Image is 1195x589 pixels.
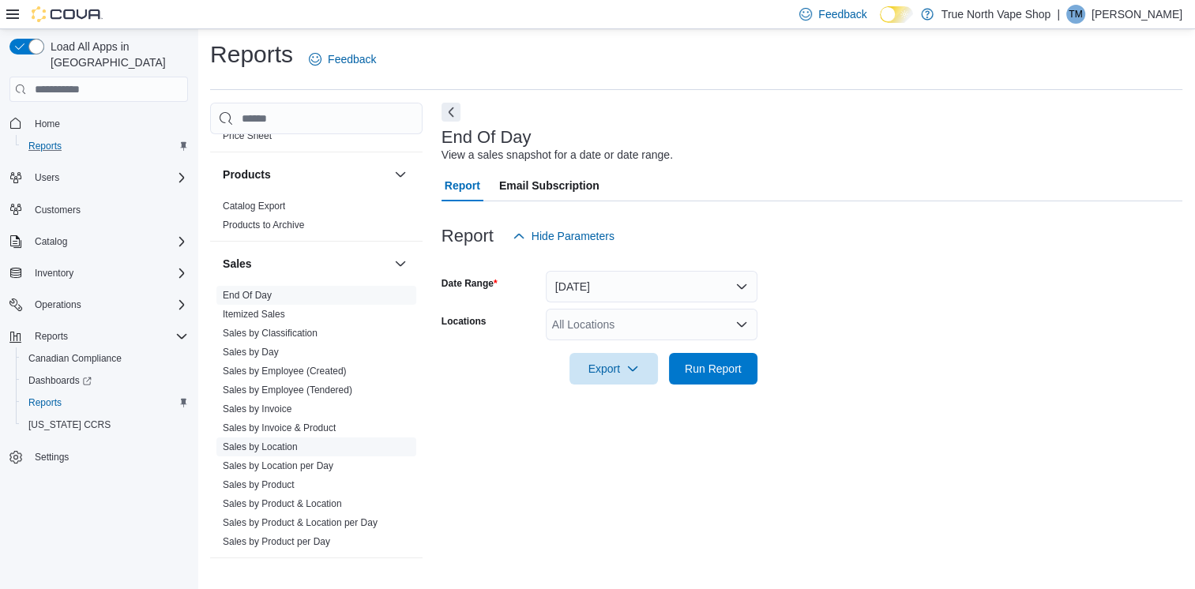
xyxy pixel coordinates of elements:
[1057,5,1060,24] p: |
[28,327,74,346] button: Reports
[28,232,73,251] button: Catalog
[35,118,60,130] span: Home
[16,370,194,392] a: Dashboards
[35,267,73,279] span: Inventory
[223,130,272,141] a: Price Sheet
[28,295,188,314] span: Operations
[22,371,188,390] span: Dashboards
[391,254,410,273] button: Sales
[3,294,194,316] button: Operations
[532,228,614,244] span: Hide Parameters
[22,393,188,412] span: Reports
[1069,5,1082,24] span: TM
[223,309,285,320] a: Itemized Sales
[546,271,757,302] button: [DATE]
[223,497,342,510] span: Sales by Product & Location
[35,298,81,311] span: Operations
[442,277,498,290] label: Date Range
[223,347,279,358] a: Sales by Day
[16,135,194,157] button: Reports
[223,365,347,377] span: Sales by Employee (Created)
[223,290,272,301] a: End Of Day
[32,6,103,22] img: Cova
[223,129,272,142] span: Price Sheet
[223,201,285,212] a: Catalog Export
[28,201,87,219] a: Customers
[223,422,336,434] span: Sales by Invoice & Product
[28,200,188,219] span: Customers
[3,167,194,189] button: Users
[499,170,599,201] span: Email Subscription
[210,39,293,70] h1: Reports
[579,353,648,385] span: Export
[3,198,194,221] button: Customers
[223,441,298,452] a: Sales by Location
[223,460,333,472] span: Sales by Location per Day
[685,361,742,377] span: Run Report
[22,137,68,156] a: Reports
[735,318,748,331] button: Open list of options
[223,385,352,396] a: Sales by Employee (Tendered)
[28,295,88,314] button: Operations
[223,384,352,396] span: Sales by Employee (Tendered)
[223,516,378,529] span: Sales by Product & Location per Day
[22,393,68,412] a: Reports
[223,167,388,182] button: Products
[22,371,98,390] a: Dashboards
[28,352,122,365] span: Canadian Compliance
[223,219,304,231] a: Products to Archive
[3,231,194,253] button: Catalog
[223,517,378,528] a: Sales by Product & Location per Day
[223,479,295,490] a: Sales by Product
[16,414,194,436] button: [US_STATE] CCRS
[506,220,621,252] button: Hide Parameters
[28,232,188,251] span: Catalog
[223,441,298,453] span: Sales by Location
[223,256,388,272] button: Sales
[35,235,67,248] span: Catalog
[223,403,291,415] a: Sales by Invoice
[223,256,252,272] h3: Sales
[223,572,254,588] h3: Taxes
[44,39,188,70] span: Load All Apps in [GEOGRAPHIC_DATA]
[22,349,128,368] a: Canadian Compliance
[1092,5,1182,24] p: [PERSON_NAME]
[28,374,92,387] span: Dashboards
[28,327,188,346] span: Reports
[442,315,487,328] label: Locations
[3,262,194,284] button: Inventory
[223,366,347,377] a: Sales by Employee (Created)
[223,535,330,548] span: Sales by Product per Day
[223,167,271,182] h3: Products
[28,114,66,133] a: Home
[35,330,68,343] span: Reports
[442,128,532,147] h3: End Of Day
[28,113,188,133] span: Home
[3,325,194,347] button: Reports
[1066,5,1085,24] div: Tasha Mahon
[223,403,291,415] span: Sales by Invoice
[210,126,423,152] div: Pricing
[223,422,336,433] a: Sales by Invoice & Product
[223,498,342,509] a: Sales by Product & Location
[28,448,75,467] a: Settings
[28,418,111,431] span: [US_STATE] CCRS
[880,23,881,24] span: Dark Mode
[223,460,333,471] a: Sales by Location per Day
[941,5,1051,24] p: True North Vape Shop
[223,219,304,231] span: Products to Archive
[28,396,62,409] span: Reports
[28,168,66,187] button: Users
[223,308,285,321] span: Itemized Sales
[818,6,866,22] span: Feedback
[28,447,188,467] span: Settings
[22,415,117,434] a: [US_STATE] CCRS
[210,286,423,557] div: Sales
[16,392,194,414] button: Reports
[35,204,81,216] span: Customers
[22,349,188,368] span: Canadian Compliance
[35,171,59,184] span: Users
[223,346,279,358] span: Sales by Day
[303,43,382,75] a: Feedback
